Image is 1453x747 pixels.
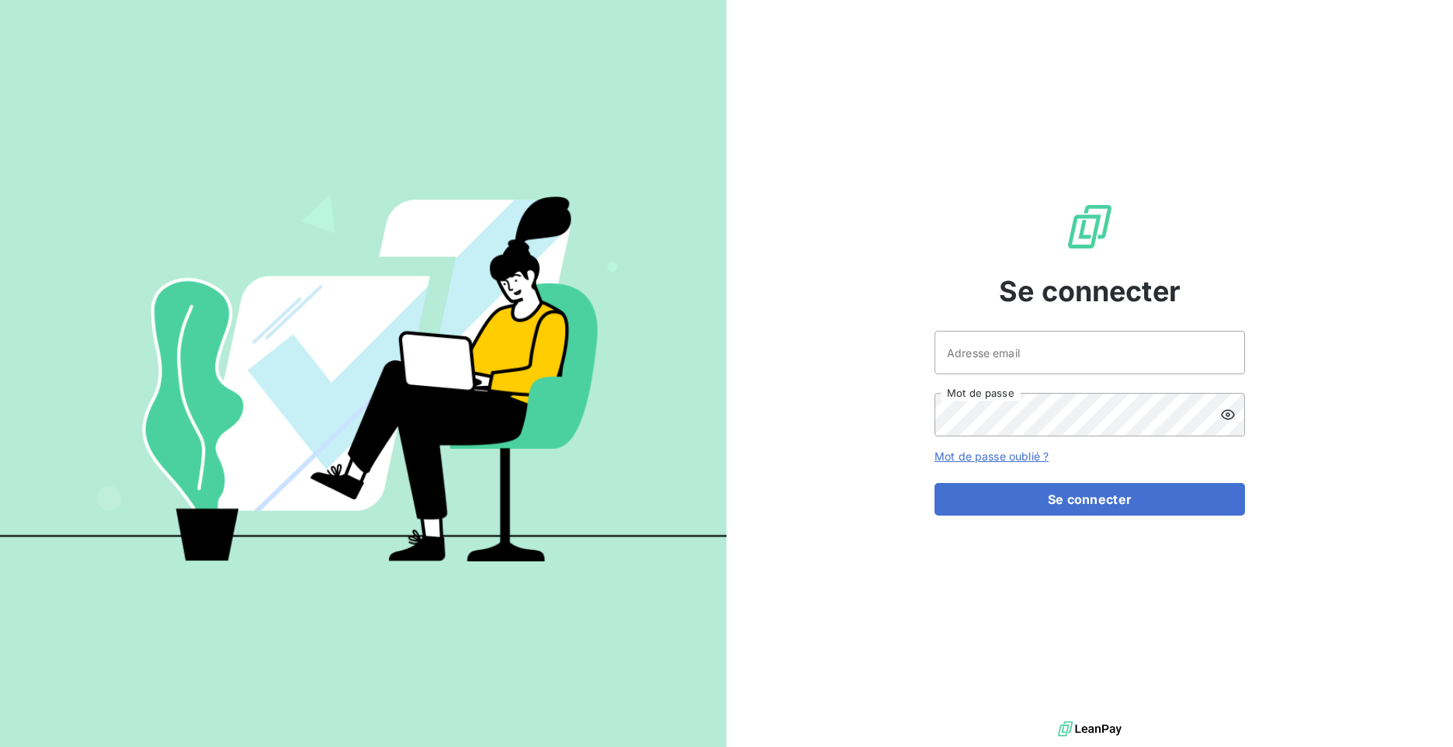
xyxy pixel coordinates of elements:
[935,483,1245,516] button: Se connecter
[1065,202,1115,252] img: Logo LeanPay
[999,270,1181,312] span: Se connecter
[1058,717,1122,741] img: logo
[935,450,1049,463] a: Mot de passe oublié ?
[935,331,1245,374] input: placeholder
